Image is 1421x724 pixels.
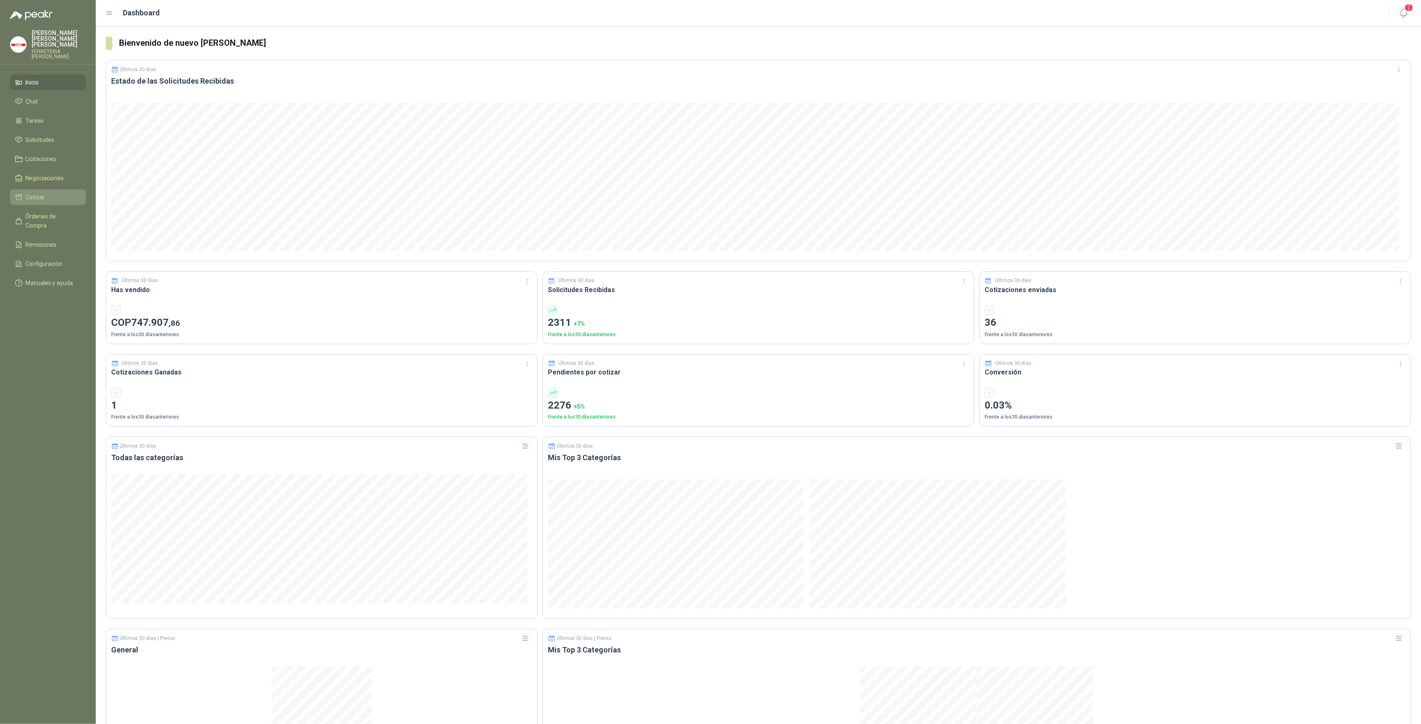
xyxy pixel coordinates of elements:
[548,285,969,295] h3: Solicitudes Recibidas
[10,151,86,167] a: Licitaciones
[26,135,55,144] span: Solicitudes
[26,97,38,106] span: Chat
[985,413,1406,421] p: Frente a los 30 días anteriores
[1404,4,1414,12] span: 2
[10,132,86,148] a: Solicitudes
[32,30,86,47] p: [PERSON_NAME] [PERSON_NAME] [PERSON_NAME]
[985,331,1406,339] p: Frente a los 30 días anteriores
[548,398,969,414] p: 2276
[10,275,86,291] a: Manuales y ayuda
[26,174,64,183] span: Negociaciones
[985,315,1406,331] p: 36
[119,37,1411,50] h3: Bienvenido de nuevo [PERSON_NAME]
[26,212,78,230] span: Órdenes de Compra
[548,453,1406,463] h3: Mis Top 3 Categorías
[559,277,595,285] p: Últimos 30 días
[169,318,180,328] span: ,86
[548,331,969,339] p: Frente a los 30 días anteriores
[26,240,57,249] span: Remisiones
[111,413,532,421] p: Frente a los 30 días anteriores
[557,443,593,449] p: Últimos 30 días
[26,154,57,164] span: Licitaciones
[10,74,86,90] a: Inicio
[10,237,86,253] a: Remisiones
[122,360,158,367] p: Últimos 30 días
[10,170,86,186] a: Negociaciones
[10,94,86,109] a: Chat
[559,360,595,367] p: Últimos 30 días
[548,315,969,331] p: 2311
[985,285,1406,295] h3: Cotizaciones enviadas
[995,360,1032,367] p: Últimos 30 días
[574,403,585,410] span: + 5 %
[995,277,1032,285] p: Últimos 30 días
[26,259,62,268] span: Configuración
[111,388,121,398] div: -
[123,7,160,19] h1: Dashboard
[111,76,1406,86] h3: Estado de las Solicitudes Recibidas
[32,49,86,59] p: FERRETERIA [PERSON_NAME]
[548,367,969,377] h3: Pendientes por cotizar
[574,320,585,327] span: + 7 %
[557,635,612,641] p: Últimos 30 días | Precio
[111,331,532,339] p: Frente a los 30 días anteriores
[1396,6,1411,21] button: 2
[10,256,86,272] a: Configuración
[120,443,157,449] p: Últimos 30 días
[111,367,532,377] h3: Cotizaciones Ganadas
[985,398,1406,414] p: 0.03%
[26,193,45,202] span: Cotizar
[985,305,995,315] div: -
[111,305,121,315] div: -
[26,116,44,125] span: Tareas
[548,645,1406,655] h3: Mis Top 3 Categorías
[10,113,86,129] a: Tareas
[26,78,39,87] span: Inicio
[10,208,86,233] a: Órdenes de Compra
[122,277,158,285] p: Últimos 30 días
[985,388,995,398] div: -
[548,413,969,421] p: Frente a los 30 días anteriores
[120,67,157,72] p: Últimos 30 días
[111,645,532,655] h3: General
[10,37,26,52] img: Company Logo
[111,285,532,295] h3: Has vendido
[10,10,52,20] img: Logo peakr
[26,278,73,288] span: Manuales y ayuda
[111,453,532,463] h3: Todas las categorías
[111,315,532,331] p: COP
[985,367,1406,377] h3: Conversión
[120,635,175,641] p: Últimos 30 días | Precio
[10,189,86,205] a: Cotizar
[131,317,180,328] span: 747.907
[111,398,532,414] p: 1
